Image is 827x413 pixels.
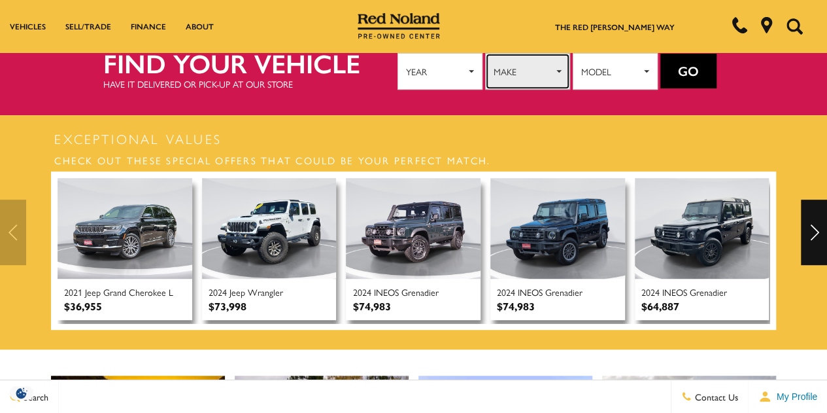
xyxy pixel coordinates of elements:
span: 2021 [64,285,82,298]
h2: Exceptional Values [51,129,776,149]
span: 2024 [352,285,371,298]
h2: Find your vehicle [103,48,397,77]
span: My Profile [771,391,817,402]
a: The Red [PERSON_NAME] Way [555,21,675,33]
a: Used 2024 INEOS Grenadier Wagon With Navigation & 4WD 2024 INEOS Grenadier $64,887 [635,178,769,320]
span: INEOS [518,285,543,298]
span: Jeep [229,285,245,298]
img: Used 2021 Jeep Grand Cherokee L Summit With Navigation & 4WD [58,178,192,279]
img: Used 2024 INEOS Grenadier Trialmaster Edition With Navigation & 4WD [346,178,481,279]
a: Red Noland Pre-Owned [358,18,440,31]
span: Wrangler [248,285,283,298]
h3: Check out these special offers that could be your perfect match. [51,149,776,171]
a: Used 2021 Jeep Grand Cherokee L Summit With Navigation & 4WD 2021 Jeep Grand Cherokee L $36,955 [58,178,192,320]
span: Jeep [85,285,101,298]
button: Year [397,53,482,90]
button: Open the search field [781,1,807,52]
span: 2024 [497,285,515,298]
span: Contact Us [692,390,738,403]
div: $74,983 [352,298,390,314]
p: Have it delivered or pick-up at our store [103,77,397,90]
span: Year [406,62,465,81]
img: Red Noland Pre-Owned [358,13,440,39]
img: Used 2024 Jeep Wrangler Rubicon 392 With Navigation & 4WD [202,178,337,279]
span: Grenadier [401,285,438,298]
button: Open user profile menu [749,380,827,413]
span: 2024 [209,285,227,298]
span: Grenadier [545,285,582,298]
button: Make [485,53,570,90]
a: Used 2024 Jeep Wrangler Rubicon 392 With Navigation & 4WD 2024 Jeep Wrangler $73,998 [202,178,337,320]
img: Used 2024 INEOS Grenadier Fieldmaster Edition With Navigation & 4WD [490,178,625,279]
section: Click to Open Cookie Consent Modal [7,386,37,400]
span: Make [494,62,553,81]
button: Model [573,53,658,90]
div: $73,998 [209,298,246,314]
div: $74,983 [497,298,535,314]
div: Next [801,200,827,265]
span: Grenadier [690,285,727,298]
div: $64,887 [641,298,679,314]
span: 2024 [641,285,660,298]
img: Used 2024 INEOS Grenadier Wagon With Navigation & 4WD [635,178,769,279]
span: INEOS [662,285,687,298]
img: Opt-Out Icon [7,386,37,400]
a: Used 2024 INEOS Grenadier Fieldmaster Edition With Navigation & 4WD 2024 INEOS Grenadier $74,983 [490,178,625,320]
span: Grand Cherokee L [103,285,173,298]
button: Go [660,54,717,89]
a: Used 2024 INEOS Grenadier Trialmaster Edition With Navigation & 4WD 2024 INEOS Grenadier $74,983 [346,178,481,320]
span: INEOS [373,285,398,298]
span: Model [581,62,641,81]
div: $36,955 [64,298,102,314]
